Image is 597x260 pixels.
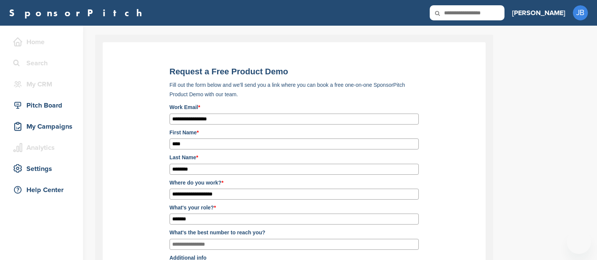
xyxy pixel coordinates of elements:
iframe: Button to launch messaging window [567,230,591,254]
a: Help Center [8,181,76,198]
a: SponsorPitch [9,8,147,18]
a: Home [8,33,76,51]
div: Analytics [11,141,76,154]
label: Where do you work? [170,178,419,187]
div: Home [11,35,76,49]
div: Help Center [11,183,76,197]
label: Last Name [170,153,419,162]
div: Settings [11,162,76,175]
title: Request a Free Product Demo [170,67,419,77]
label: What's your role? [170,203,419,212]
div: Search [11,56,76,70]
span: JB [573,5,588,20]
label: Work Email [170,103,419,111]
a: Settings [8,160,76,177]
a: [PERSON_NAME] [512,5,565,21]
label: What's the best number to reach you? [170,228,419,237]
a: Search [8,54,76,72]
a: My CRM [8,75,76,93]
div: My Campaigns [11,120,76,133]
a: Analytics [8,139,76,156]
div: Pitch Board [11,98,76,112]
h3: [PERSON_NAME] [512,8,565,18]
p: Fill out the form below and we'll send you a link where you can book a free one-on-one SponsorPit... [170,80,419,99]
a: My Campaigns [8,118,76,135]
div: My CRM [11,77,76,91]
label: First Name [170,128,419,137]
a: Pitch Board [8,97,76,114]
